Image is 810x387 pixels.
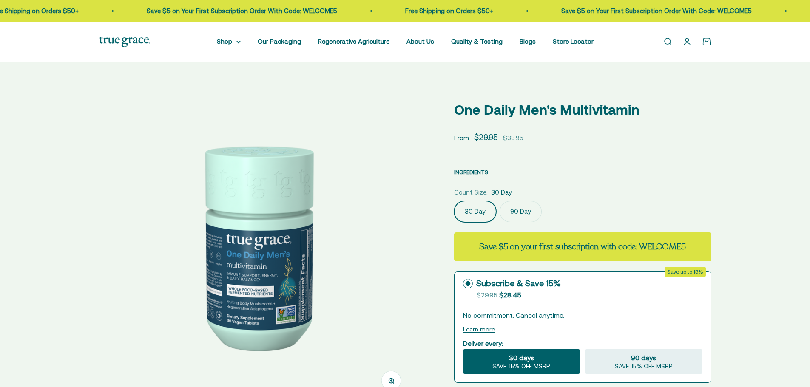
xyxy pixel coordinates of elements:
[491,187,512,198] span: 30 Day
[454,169,488,175] span: INGREDIENTS
[347,7,435,14] a: Free Shipping on Orders $50+
[451,38,503,45] a: Quality & Testing
[454,99,711,121] p: One Daily Men's Multivitamin
[454,133,469,143] span: From
[318,38,389,45] a: Regenerative Agriculture
[88,6,279,16] p: Save $5 on Your First Subscription Order With Code: WELCOME5
[520,38,536,45] a: Blogs
[217,37,241,47] summary: Shop
[258,38,301,45] a: Our Packaging
[503,133,523,143] compare-at-price: $33.95
[454,187,488,198] legend: Count Size:
[479,241,686,252] strong: Save $5 on your first subscription with code: WELCOME5
[553,38,594,45] a: Store Locator
[406,38,434,45] a: About Us
[454,167,488,177] button: INGREDIENTS
[503,6,693,16] p: Save $5 on Your First Subscription Order With Code: WELCOME5
[474,131,498,144] sale-price: $29.95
